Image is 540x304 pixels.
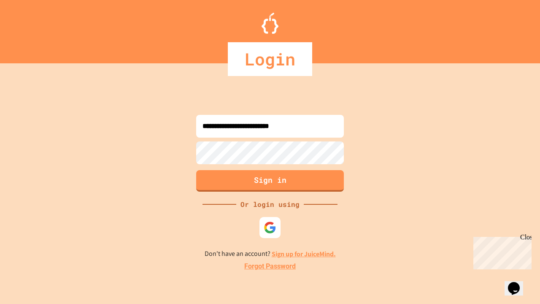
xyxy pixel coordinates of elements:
p: Don't have an account? [205,249,336,259]
img: Logo.svg [262,13,278,34]
button: Sign in [196,170,344,192]
img: google-icon.svg [264,221,276,234]
div: Login [228,42,312,76]
a: Forgot Password [244,261,296,271]
div: Chat with us now!Close [3,3,58,54]
div: Or login using [236,199,304,209]
iframe: chat widget [505,270,532,296]
a: Sign up for JuiceMind. [272,250,336,258]
iframe: chat widget [470,233,532,269]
